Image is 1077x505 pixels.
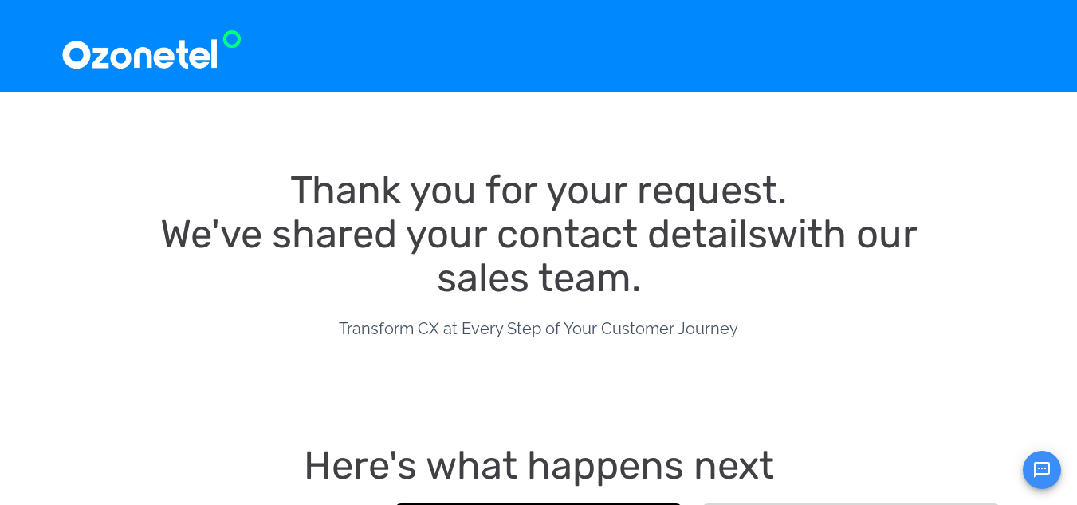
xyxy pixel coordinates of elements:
[160,211,767,257] span: We've shared your contact details
[437,211,927,301] span: with our sales team.
[290,167,787,213] span: Thank you for your request.
[1023,451,1061,489] button: Open chat
[339,319,738,338] span: Transform CX at Every Step of Your Customer Journey
[304,442,774,488] span: Here's what happens next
